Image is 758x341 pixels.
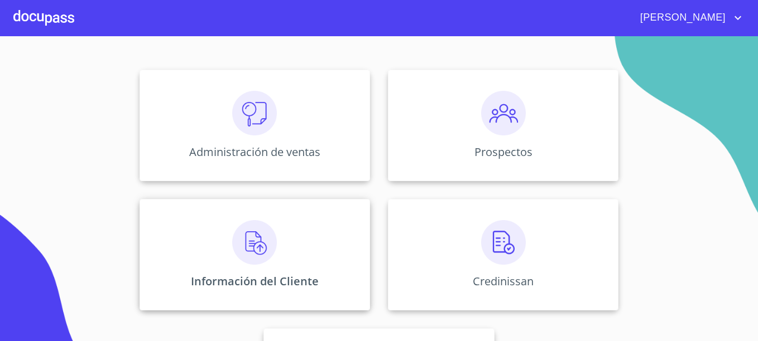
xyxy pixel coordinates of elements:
img: consulta.png [232,91,277,135]
p: Información del Cliente [191,274,319,289]
p: Credinissan [473,274,534,289]
span: [PERSON_NAME] [632,9,731,27]
img: carga.png [232,220,277,265]
button: account of current user [632,9,745,27]
p: Prospectos [474,144,532,159]
p: Administración de ventas [189,144,320,159]
img: prospectos.png [481,91,526,135]
img: verificacion.png [481,220,526,265]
